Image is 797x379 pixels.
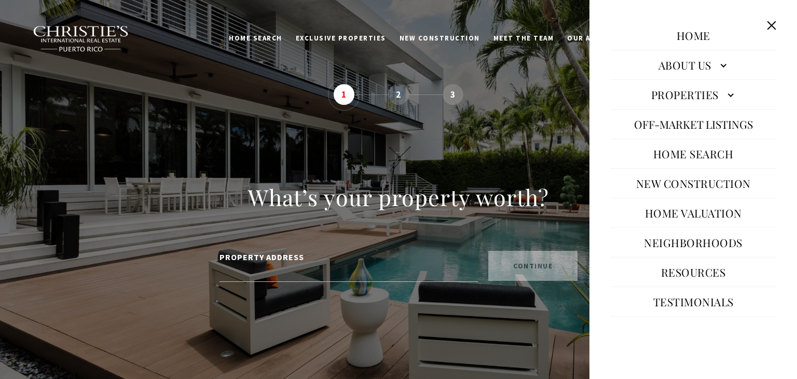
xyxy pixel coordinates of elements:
a: Our Advantage [560,29,636,48]
li: 1 [334,84,354,105]
a: Home Search [648,141,739,166]
a: Meet the Team [487,29,561,48]
label: PROPERTY ADDRESS [219,251,478,264]
li: 3 [443,84,463,105]
button: Off-Market Listings [629,112,758,137]
a: About Us [610,52,776,77]
a: Contact Us [654,319,733,344]
a: Home Search [222,29,289,48]
a: Home [671,23,716,48]
a: Resources [656,260,731,285]
img: Christie's International Real Estate black text logo [33,25,129,52]
a: Testimonials [648,289,739,314]
h2: What’s your property worth? [61,183,736,212]
a: Home Valuation [640,200,747,225]
span: Exclusive Properties [296,34,386,43]
a: New Construction [393,29,487,48]
a: Neighborhoods [639,230,748,255]
a: New Construction [631,171,756,196]
li: 2 [388,84,409,105]
span: Our Advantage [567,34,629,43]
a: Exclusive Properties [289,29,393,48]
button: Close this option [762,16,781,35]
span: New Construction [400,34,480,43]
a: Properties [610,82,776,107]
